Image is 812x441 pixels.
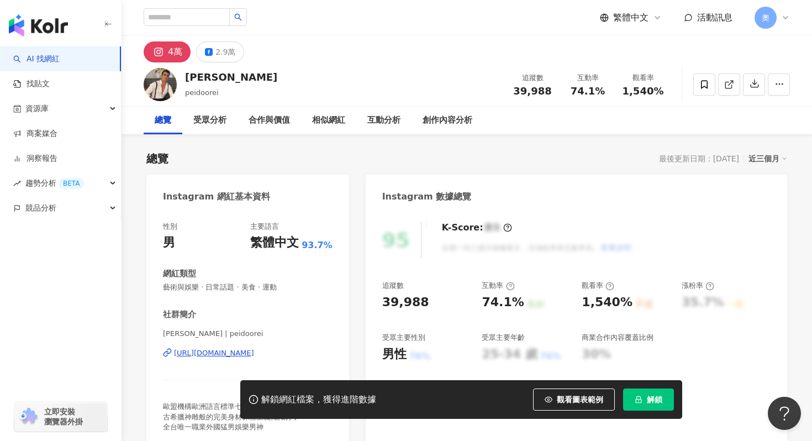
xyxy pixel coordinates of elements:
span: rise [13,180,21,187]
a: searchAI 找網紅 [13,54,60,65]
div: 性別 [163,222,177,232]
div: 74.1% [482,294,524,311]
div: 總覽 [155,114,171,127]
span: 解鎖 [647,395,662,404]
div: K-Score : [442,222,512,234]
span: 活動訊息 [697,12,732,23]
button: 解鎖 [623,389,674,411]
div: 互動率 [482,281,514,291]
a: 找貼文 [13,78,50,90]
div: 受眾主要性別 [382,333,425,343]
span: lock [635,396,642,403]
div: 1,540% [582,294,632,311]
div: 男 [163,234,175,251]
img: KOL Avatar [144,68,177,101]
div: 最後更新日期：[DATE] [659,154,739,163]
a: 商案媒合 [13,128,57,139]
div: Instagram 數據總覽 [382,191,472,203]
div: 39,988 [382,294,429,311]
span: peidoorei [185,88,219,97]
span: search [234,13,242,21]
a: 洞察報告 [13,153,57,164]
div: 男性 [382,346,407,363]
div: 觀看率 [582,281,614,291]
span: 74.1% [571,86,605,97]
div: 漲粉率 [682,281,714,291]
div: 互動分析 [367,114,400,127]
div: 商業合作內容覆蓋比例 [582,333,653,343]
span: 觀看圖表範例 [557,395,603,404]
span: 奧 [762,12,769,24]
span: [PERSON_NAME] | peidoorei [163,329,333,339]
div: 近三個月 [748,151,787,166]
div: 受眾主要年齡 [482,333,525,343]
div: 創作內容分析 [423,114,472,127]
div: [PERSON_NAME] [185,70,277,84]
span: 1,540% [623,86,664,97]
span: 歐盟機構歐洲語言標準七國最高檢定證書 古希臘神雕般的完美身材裸體主義知識分子 全台唯一職業外國猛男娛樂男神 [163,402,299,431]
a: [URL][DOMAIN_NAME] [163,348,333,358]
div: [URL][DOMAIN_NAME] [174,348,254,358]
div: 總覽 [146,151,168,166]
span: 39,988 [513,85,551,97]
div: 受眾分析 [193,114,226,127]
img: logo [9,14,68,36]
img: chrome extension [18,408,39,426]
div: 互動率 [567,72,609,83]
div: 追蹤數 [512,72,553,83]
a: chrome extension立即安裝 瀏覽器外掛 [14,402,107,432]
div: 合作與價值 [249,114,290,127]
div: 追蹤數 [382,281,404,291]
div: 社群簡介 [163,309,196,321]
span: 93.7% [302,239,333,251]
span: 趨勢分析 [25,171,84,196]
div: 網紅類型 [163,268,196,280]
div: 解鎖網紅檔案，獲得進階數據 [261,394,376,406]
span: 藝術與娛樂 · 日常話題 · 美食 · 運動 [163,282,333,292]
button: 4萬 [144,41,191,62]
div: BETA [59,178,84,189]
div: 觀看率 [622,72,664,83]
span: 繁體中文 [613,12,648,24]
span: 競品分析 [25,196,56,221]
button: 2.9萬 [196,41,244,62]
span: 立即安裝 瀏覽器外掛 [44,407,83,427]
button: 觀看圖表範例 [533,389,615,411]
div: 4萬 [168,44,182,60]
div: Instagram 網紅基本資料 [163,191,270,203]
div: 繁體中文 [250,234,299,251]
div: 相似網紅 [312,114,345,127]
div: 主要語言 [250,222,279,232]
div: 2.9萬 [215,44,235,60]
span: 資源庫 [25,96,49,121]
